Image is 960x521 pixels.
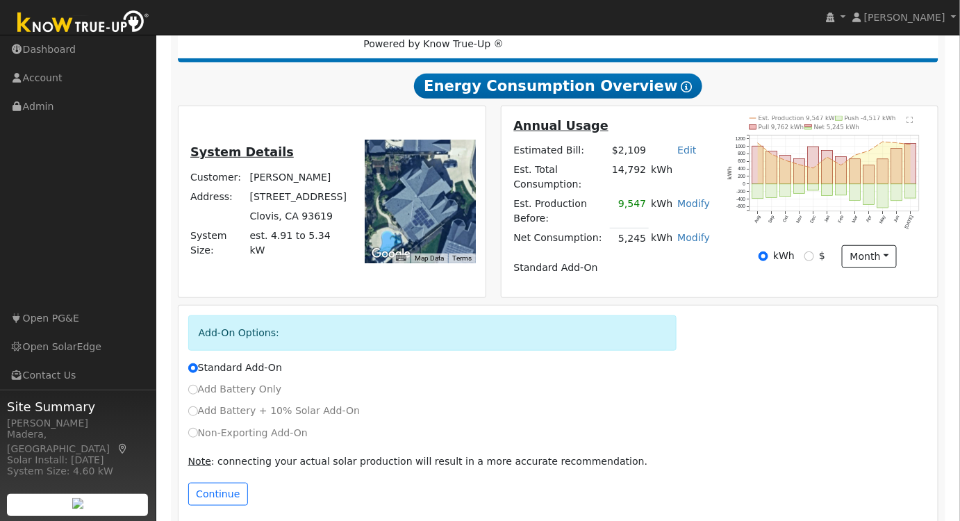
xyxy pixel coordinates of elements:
[752,184,763,199] rect: onclick=""
[247,206,349,226] td: Clovis, CA 93619
[851,215,859,224] text: Mar
[396,254,406,263] button: Keyboard shortcuts
[188,456,211,467] u: Note
[7,453,149,468] div: Solar Install: [DATE]
[188,361,282,375] label: Standard Add-On
[896,142,898,144] circle: onclick=""
[188,187,247,206] td: Address:
[738,174,745,179] text: 200
[864,12,945,23] span: [PERSON_NAME]
[850,184,861,201] rect: onclick=""
[610,195,649,229] td: 9,547
[757,142,759,144] circle: onclick=""
[736,204,745,209] text: -600
[868,150,870,152] circle: onclick=""
[188,363,198,373] input: Standard Add-On
[845,115,896,122] text: Push -4,517 kWh
[768,215,776,224] text: Sep
[891,184,902,201] rect: onclick=""
[649,229,675,249] td: kWh
[794,159,805,184] rect: onclick=""
[841,165,843,167] circle: onclick=""
[879,215,888,225] text: May
[759,124,804,131] text: Pull 9,762 kWh
[247,187,349,206] td: [STREET_ADDRESS]
[837,215,845,224] text: Feb
[866,215,874,224] text: Apr
[808,147,819,184] rect: onclick=""
[836,184,847,195] rect: onclick=""
[780,156,791,185] rect: onclick=""
[7,464,149,479] div: System Size: 4.60 kW
[814,124,860,131] text: Net 5,245 kWh
[7,427,149,456] div: Madera, [GEOGRAPHIC_DATA]
[188,426,308,440] label: Non-Exporting Add-On
[759,115,839,122] text: Est. Production 9,547 kWh
[681,81,693,92] i: Show Help
[610,229,649,249] td: 5,245
[188,385,198,395] input: Add Battery Only
[813,167,815,169] circle: onclick=""
[7,397,149,416] span: Site Summary
[904,215,915,230] text: [DATE]
[188,382,282,397] label: Add Battery Only
[804,251,814,261] input: $
[727,167,733,180] text: kWh
[799,164,801,166] circle: onclick=""
[738,151,745,156] text: 800
[188,483,248,506] button: Continue
[827,156,829,158] circle: onclick=""
[785,160,787,162] circle: onclick=""
[736,189,745,194] text: -200
[738,167,745,172] text: 400
[511,229,610,249] td: Net Consumption:
[907,117,913,124] text: 
[795,215,804,224] text: Nov
[7,416,149,431] div: [PERSON_NAME]
[452,254,472,262] a: Terms (opens in new tab)
[10,8,156,39] img: Know True-Up
[766,151,777,185] rect: onclick=""
[72,498,83,509] img: retrieve
[822,184,833,196] rect: onclick=""
[905,184,916,198] rect: onclick=""
[610,140,649,160] td: $2,109
[752,147,763,185] rect: onclick=""
[117,443,129,454] a: Map
[743,181,746,186] text: 0
[891,149,902,185] rect: onclick=""
[877,184,888,208] rect: onclick=""
[677,144,696,156] a: Edit
[649,160,713,194] td: kWh
[415,254,444,263] button: Map Data
[863,184,875,205] rect: onclick=""
[188,167,247,187] td: Customer:
[819,249,825,263] label: $
[511,258,713,278] td: Standard Add-On
[188,226,247,260] td: System Size:
[514,119,609,133] u: Annual Usage
[910,144,912,146] circle: onclick=""
[736,144,746,149] text: 1000
[188,406,198,416] input: Add Battery + 10% Solar Add-On
[736,197,745,201] text: -400
[188,428,198,438] input: Non-Exporting Add-On
[368,245,414,263] a: Open this area in Google Maps (opens a new window)
[823,215,831,224] text: Jan
[882,141,884,143] circle: onclick=""
[677,198,710,209] a: Modify
[780,184,791,197] rect: onclick=""
[836,157,847,184] rect: onclick=""
[808,184,819,190] rect: onclick=""
[738,159,745,164] text: 600
[794,184,805,194] rect: onclick=""
[781,215,789,223] text: Oct
[905,144,916,184] rect: onclick=""
[368,245,414,263] img: Google
[247,226,349,260] td: System Size
[809,215,818,224] text: Dec
[677,232,710,243] a: Modify
[863,165,875,184] rect: onclick=""
[250,230,331,256] span: est. 4.91 to 5.34 kW
[511,195,610,229] td: Est. Production Before:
